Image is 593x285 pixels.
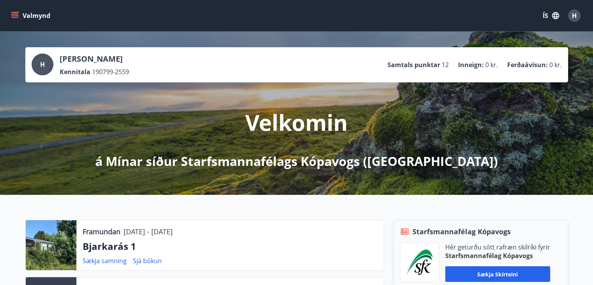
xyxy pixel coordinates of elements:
[60,68,90,76] p: Kennitala
[83,256,127,265] a: Sækja samning
[406,249,433,275] img: x5MjQkxwhnYn6YREZUTEa9Q4KsBUeQdWGts9Dj4O.png
[565,6,584,25] button: H
[83,226,120,237] p: Framundan
[445,243,550,251] p: Hér geturðu sótt rafræn skilríki fyrir
[445,266,550,282] button: Sækja skírteini
[485,61,498,69] span: 0 kr.
[124,226,173,237] p: [DATE] - [DATE]
[549,61,562,69] span: 0 kr.
[92,68,129,76] span: 190799-2559
[9,9,53,23] button: menu
[40,60,45,69] span: H
[445,251,550,260] p: Starfsmannafélag Kópavogs
[95,153,498,170] p: á Mínar síður Starfsmannafélags Kópavogs ([GEOGRAPHIC_DATA])
[538,9,563,23] button: ÍS
[388,61,440,69] p: Samtals punktar
[245,107,348,137] p: Velkomin
[60,53,129,64] p: [PERSON_NAME]
[507,61,548,69] p: Ferðaávísun :
[458,61,484,69] p: Inneign :
[572,11,577,20] span: H
[83,240,377,253] p: Bjarkarás 1
[442,61,449,69] span: 12
[133,256,162,265] a: Sjá bókun
[412,226,511,237] span: Starfsmannafélag Kópavogs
